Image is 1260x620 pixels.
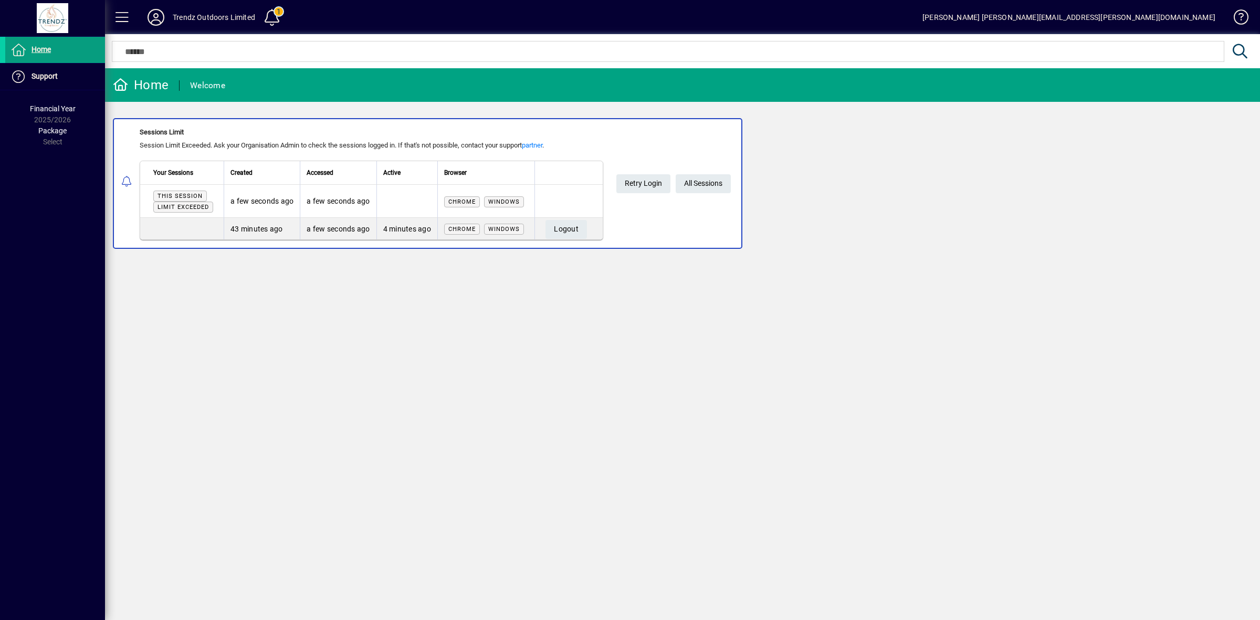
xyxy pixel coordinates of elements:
[140,140,603,151] div: Session Limit Exceeded. Ask your Organisation Admin to check the sessions logged in. If that's no...
[1226,2,1247,36] a: Knowledge Base
[30,104,76,113] span: Financial Year
[300,218,376,239] td: a few seconds ago
[522,141,542,149] a: partner
[31,45,51,54] span: Home
[139,8,173,27] button: Profile
[230,167,253,178] span: Created
[5,64,105,90] a: Support
[224,185,300,218] td: a few seconds ago
[554,220,579,238] span: Logout
[307,167,333,178] span: Accessed
[383,167,401,178] span: Active
[300,185,376,218] td: a few seconds ago
[684,175,722,192] span: All Sessions
[488,226,520,233] span: Windows
[157,193,203,199] span: This session
[38,127,67,135] span: Package
[625,175,662,192] span: Retry Login
[190,77,225,94] div: Welcome
[545,220,587,239] button: Logout
[376,218,437,239] td: 4 minutes ago
[140,127,603,138] div: Sessions Limit
[224,218,300,239] td: 43 minutes ago
[105,118,1260,249] app-alert-notification-menu-item: Sessions Limit
[616,174,670,193] button: Retry Login
[676,174,731,193] a: All Sessions
[113,77,169,93] div: Home
[488,198,520,205] span: Windows
[444,167,467,178] span: Browser
[157,204,209,211] span: Limit exceeded
[153,167,193,178] span: Your Sessions
[173,9,255,26] div: Trendz Outdoors Limited
[448,226,476,233] span: Chrome
[448,198,476,205] span: Chrome
[31,72,58,80] span: Support
[922,9,1215,26] div: [PERSON_NAME] [PERSON_NAME][EMAIL_ADDRESS][PERSON_NAME][DOMAIN_NAME]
